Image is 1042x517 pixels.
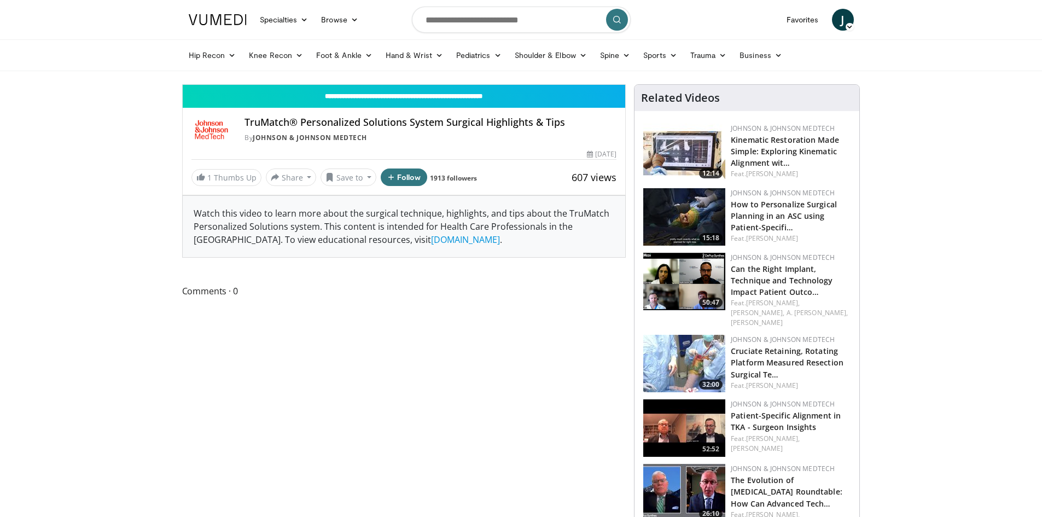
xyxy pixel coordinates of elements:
a: Cruciate Retaining, Rotating Platform Measured Resection Surgical Te… [731,346,843,379]
button: Follow [381,169,428,186]
a: [PERSON_NAME] [746,234,798,243]
a: [PERSON_NAME], [746,434,800,443]
a: Patient-Specific Alignment in TKA - Surgeon Insights [731,410,841,432]
a: Johnson & Johnson MedTech [731,253,835,262]
a: 32:00 [643,335,725,392]
img: VuMedi Logo [189,14,247,25]
div: [DATE] [587,149,616,159]
a: 12:14 [643,124,725,181]
span: Comments 0 [182,284,626,298]
span: 15:18 [699,233,723,243]
img: Johnson & Johnson MedTech [191,117,232,143]
span: 607 views [572,171,616,184]
a: Shoulder & Elbow [508,44,593,66]
h4: Related Videos [641,91,720,104]
a: Knee Recon [242,44,310,66]
a: 50:47 [643,253,725,310]
span: 12:14 [699,169,723,178]
a: [DOMAIN_NAME] [431,234,500,246]
a: 52:52 [643,399,725,457]
a: Johnson & Johnson MedTech [253,133,367,142]
a: J [832,9,854,31]
a: Kinematic Restoration Made Simple: Exploring Kinematic Alignment wit… [731,135,839,168]
input: Search topics, interventions [412,7,631,33]
a: Johnson & Johnson MedTech [731,335,835,344]
a: Hand & Wrist [379,44,450,66]
a: Trauma [684,44,734,66]
h4: TruMatch® Personalized Solutions System Surgical Highlights & Tips [245,117,616,129]
a: Johnson & Johnson MedTech [731,124,835,133]
div: Feat. [731,298,851,328]
a: Browse [315,9,365,31]
a: 1913 followers [430,173,477,183]
span: 50:47 [699,298,723,307]
a: 1 Thumbs Up [191,169,261,186]
a: How to Personalize Surgical Planning in an ASC using Patient-Specifi… [731,199,837,233]
a: Foot & Ankle [310,44,379,66]
a: Johnson & Johnson MedTech [731,399,835,409]
span: 1 [207,172,212,183]
a: Hip Recon [182,44,243,66]
a: Favorites [780,9,825,31]
a: Specialties [253,9,315,31]
a: [PERSON_NAME], [746,298,800,307]
a: The Evolution of [MEDICAL_DATA] Roundtable: How Can Advanced Tech… [731,475,842,508]
a: Can the Right Implant, Technique and Technology Impact Patient Outco… [731,264,833,297]
a: [PERSON_NAME] [746,381,798,390]
a: Johnson & Johnson MedTech [731,464,835,473]
a: Business [733,44,789,66]
span: 32:00 [699,380,723,390]
a: [PERSON_NAME] [731,444,783,453]
a: 15:18 [643,188,725,246]
div: By [245,133,616,143]
a: Sports [637,44,684,66]
img: f0e07374-00cf-42d7-9316-c92f04c59ece.150x105_q85_crop-smart_upscale.jpg [643,335,725,392]
div: Feat. [731,234,851,243]
a: [PERSON_NAME], [731,308,784,317]
img: 0a19414f-c93e-42e1-9beb-a6a712649a1a.150x105_q85_crop-smart_upscale.jpg [643,399,725,457]
span: 52:52 [699,444,723,454]
a: Spine [593,44,637,66]
a: Johnson & Johnson MedTech [731,188,835,197]
button: Save to [321,169,376,186]
img: 472a121b-35d4-4ec2-8229-75e8a36cd89a.150x105_q85_crop-smart_upscale.jpg [643,188,725,246]
button: Share [266,169,317,186]
a: A. [PERSON_NAME], [787,308,848,317]
a: Pediatrics [450,44,508,66]
img: d2f1f5c7-4d42-4b3c-8b00-625fa3d8e1f2.150x105_q85_crop-smart_upscale.jpg [643,124,725,181]
div: Watch this video to learn more about the surgical technique, highlights, and tips about the TruMa... [183,196,626,257]
div: Feat. [731,169,851,179]
div: Feat. [731,381,851,391]
a: [PERSON_NAME] [746,169,798,178]
img: b5400aea-374e-4711-be01-d494341b958b.png.150x105_q85_crop-smart_upscale.png [643,253,725,310]
a: [PERSON_NAME] [731,318,783,327]
div: Feat. [731,434,851,454]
